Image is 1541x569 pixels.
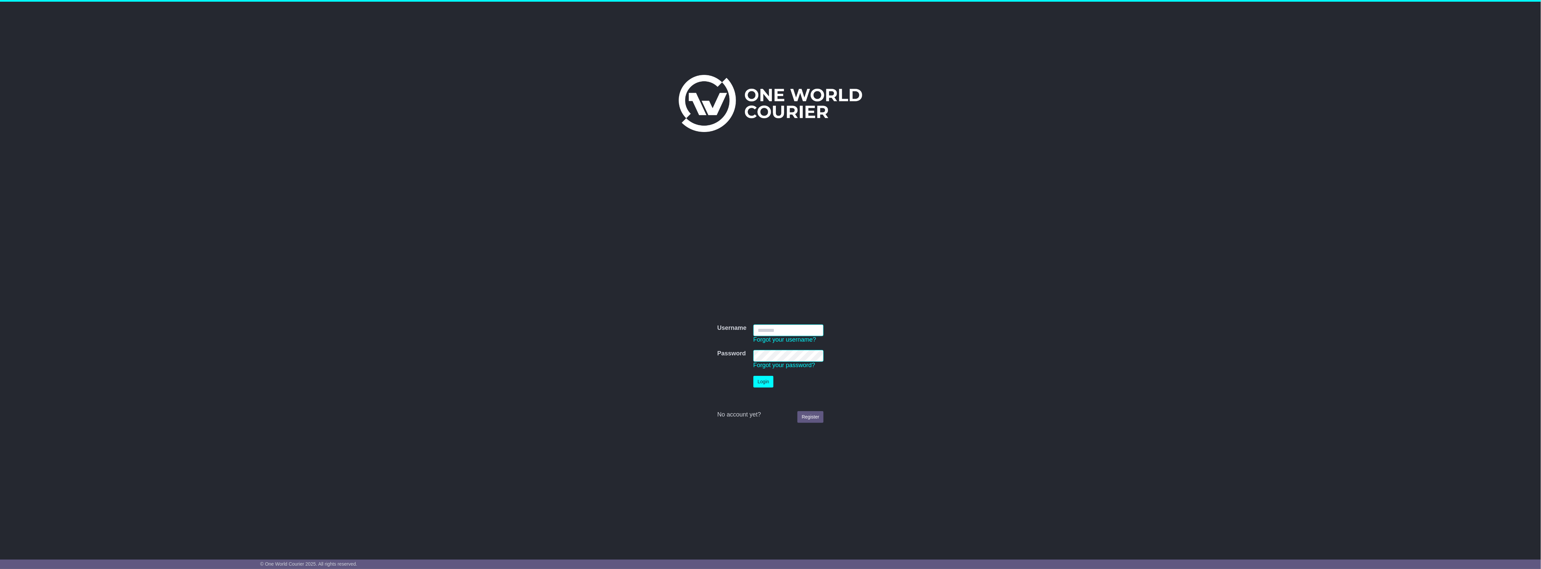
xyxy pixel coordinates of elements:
[753,376,774,388] button: Login
[753,336,816,343] a: Forgot your username?
[717,350,746,357] label: Password
[679,75,862,132] img: One World
[717,324,747,332] label: Username
[260,561,357,567] span: © One World Courier 2025. All rights reserved.
[753,362,815,368] a: Forgot your password?
[797,411,824,423] a: Register
[717,411,824,419] div: No account yet?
